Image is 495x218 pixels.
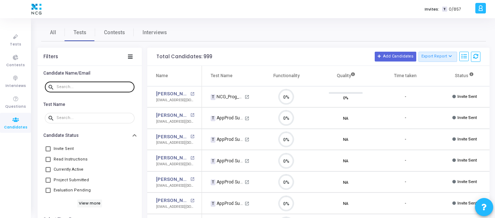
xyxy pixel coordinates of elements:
div: [EMAIL_ADDRESS][DOMAIN_NAME] [156,162,194,167]
a: [PERSON_NAME] [156,197,188,204]
span: T [211,94,215,100]
div: AppProd Support_NCG_L3 [211,158,243,164]
span: Invite Sent [457,137,477,142]
div: - [405,158,406,164]
div: Name [156,72,168,80]
div: - [405,94,406,100]
span: Project Submitted [54,176,89,185]
span: Evaluation Pending [54,186,91,195]
div: [EMAIL_ADDRESS][DOMAIN_NAME] [156,140,194,146]
h6: View more [77,199,102,207]
span: NA [343,136,348,143]
div: AppProd Support_NCG_L3 [211,200,243,207]
mat-icon: search [48,115,56,121]
mat-icon: open_in_new [245,137,249,142]
input: Search... [56,116,132,120]
span: Contests [104,29,125,36]
th: Functionality [257,66,316,86]
div: NCG_Prog_JavaFS_2025_Test [211,94,243,100]
div: Time taken [394,72,417,80]
a: [PERSON_NAME] [156,112,188,119]
mat-icon: open_in_new [245,159,249,163]
mat-icon: open_in_new [190,177,194,181]
span: Invite Sent [457,158,477,163]
div: - [405,115,406,121]
span: T [211,179,215,185]
span: All [50,29,56,36]
span: Invite Sent [457,201,477,206]
div: - [405,136,406,143]
h6: Candidate Name/Email [43,71,90,76]
input: Search... [56,85,132,89]
span: 0% [343,94,348,101]
span: Interviews [143,29,167,36]
div: AppProd Support_NCG_L3 [211,115,243,121]
button: Export Report [418,52,457,62]
img: logo [30,2,43,16]
span: Invite Sent [457,179,477,184]
button: Add Candidates [375,52,416,61]
mat-icon: open_in_new [190,156,194,160]
mat-icon: open_in_new [190,113,194,117]
div: AppProd Support_NCG_L3 [211,136,243,143]
button: Test Name [38,99,142,110]
span: NA [343,157,348,165]
span: Invite Sent [457,94,477,99]
div: [EMAIL_ADDRESS][DOMAIN_NAME] [156,98,194,103]
span: Questions [5,104,26,110]
div: [EMAIL_ADDRESS][DOMAIN_NAME] [156,204,194,210]
div: Total Candidates: 999 [156,54,212,60]
mat-icon: open_in_new [190,199,194,203]
span: NA [343,200,348,207]
a: [PERSON_NAME] [156,133,188,140]
button: Candidate Name/Email [38,68,142,79]
mat-icon: open_in_new [245,95,249,99]
span: Read Instructions [54,155,87,164]
span: Candidates [4,124,27,131]
span: T [211,137,215,143]
div: [EMAIL_ADDRESS][DOMAIN_NAME] [156,183,194,189]
span: T [211,158,215,164]
a: [PERSON_NAME] [156,176,188,183]
div: AppProd Support_NCG_L3 [211,179,243,185]
span: Invite Sent [54,144,74,153]
span: Tests [10,41,21,48]
mat-icon: open_in_new [245,116,249,121]
th: Status [435,66,494,86]
label: Invites: [425,6,439,12]
a: [PERSON_NAME] [156,154,188,162]
th: Test Name [202,66,257,86]
span: T [211,116,215,122]
mat-icon: search [48,84,56,90]
span: 0/857 [449,6,461,12]
mat-icon: open_in_new [190,92,194,96]
div: - [405,179,406,185]
button: Candidate Status [38,130,142,141]
h6: Candidate Status [43,133,79,138]
div: - [405,201,406,207]
span: T [442,7,447,12]
th: Quality [316,66,375,86]
span: NA [343,114,348,122]
div: Filters [43,54,58,60]
h6: Test Name [43,102,65,107]
span: Interviews [5,83,26,89]
span: Contests [6,62,25,68]
span: Invite Sent [457,115,477,120]
span: NA [343,178,348,186]
mat-icon: open_in_new [245,180,249,185]
span: Currently Active [54,165,83,174]
mat-icon: open_in_new [245,201,249,206]
a: [PERSON_NAME] Chetipally [156,90,188,98]
span: Tests [74,29,86,36]
mat-icon: open_in_new [190,135,194,139]
div: [EMAIL_ADDRESS][DOMAIN_NAME] [156,119,194,124]
span: T [211,201,215,207]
